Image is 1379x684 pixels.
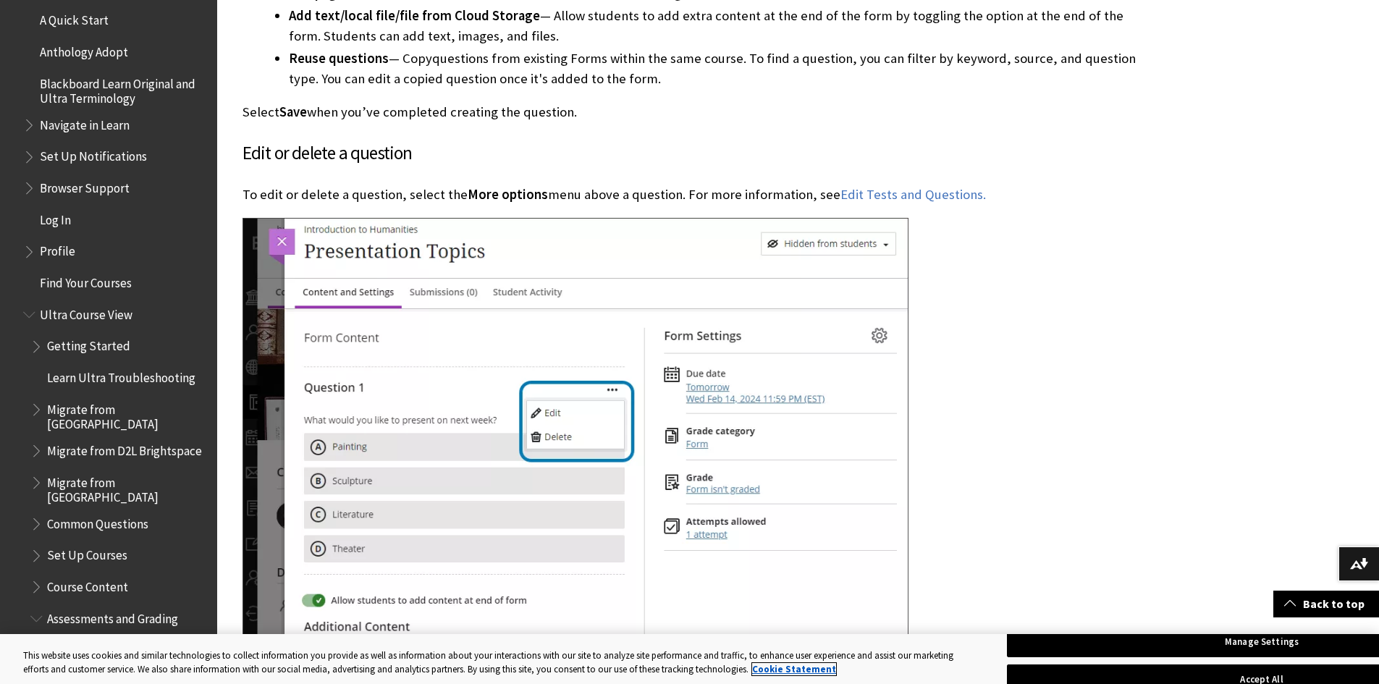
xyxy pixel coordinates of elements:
[47,470,207,504] span: Migrate from [GEOGRAPHIC_DATA]
[40,176,130,195] span: Browser Support
[289,48,1140,89] li: — Copy
[243,103,1140,122] p: Select when you’ve completed creating the question.
[289,50,1136,87] span: questions from existing Forms within the same course. To find a question, you can filter by keywo...
[243,140,1140,167] h3: Edit or delete a question
[1273,591,1379,617] a: Back to top
[243,185,1140,204] p: To edit or delete a question, select the menu above a question. For more information, see
[289,6,1140,46] li: — Allow students to add extra content at the end of the form by toggling the option at the end of...
[468,186,548,203] span: More options
[47,512,148,531] span: Common Questions
[289,50,389,67] span: Reuse questions
[47,575,128,594] span: Course Content
[40,208,71,227] span: Log In
[47,607,178,626] span: Assessments and Grading
[40,72,207,106] span: Blackboard Learn Original and Ultra Terminology
[47,366,195,385] span: Learn Ultra Troubleshooting
[40,145,147,164] span: Set Up Notifications
[289,7,540,24] span: Add text/local file/file from Cloud Storage
[47,544,127,563] span: Set Up Courses
[23,649,966,677] div: This website uses cookies and similar technologies to collect information you provide as well as ...
[40,9,109,28] span: A Quick Start
[40,240,75,259] span: Profile
[40,40,128,59] span: Anthology Adopt
[40,113,130,132] span: Navigate in Learn
[40,271,132,290] span: Find Your Courses
[47,439,202,458] span: Migrate from D2L Brightspace
[840,186,986,203] a: Edit Tests and Questions.
[47,334,130,354] span: Getting Started
[40,303,132,322] span: Ultra Course View
[279,104,307,120] span: Save
[47,397,207,431] span: Migrate from [GEOGRAPHIC_DATA]
[752,663,836,675] a: More information about your privacy, opens in a new tab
